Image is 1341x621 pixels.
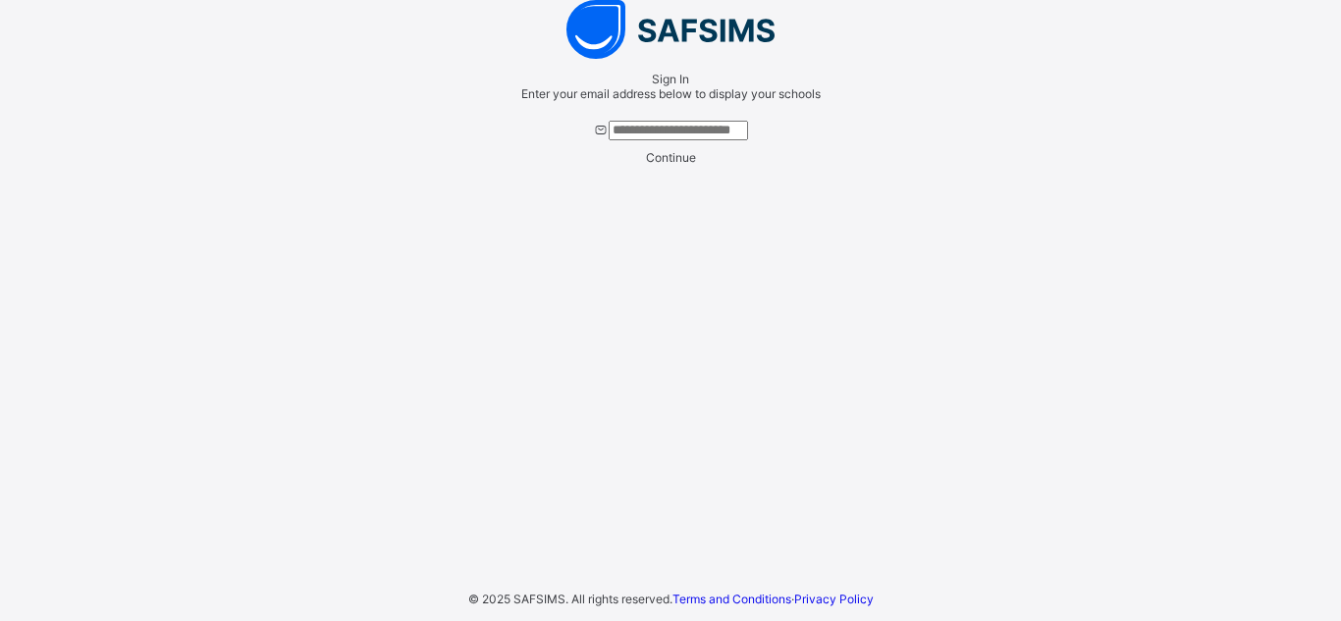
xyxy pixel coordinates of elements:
[521,86,821,101] span: Enter your email address below to display your schools
[468,592,672,606] span: © 2025 SAFSIMS. All rights reserved.
[652,72,689,86] span: Sign In
[672,592,791,606] a: Terms and Conditions
[794,592,874,606] a: Privacy Policy
[646,150,696,165] span: Continue
[672,592,874,606] span: ·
